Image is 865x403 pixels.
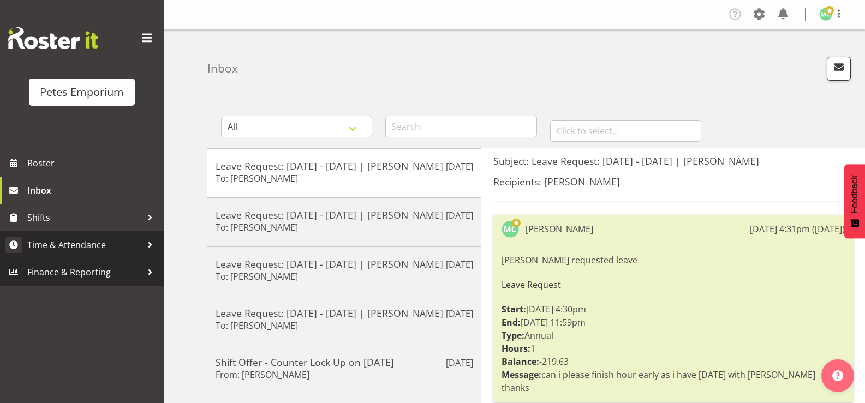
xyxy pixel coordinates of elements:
[493,176,853,188] h5: Recipients: [PERSON_NAME]
[216,173,298,184] h6: To: [PERSON_NAME]
[216,369,309,380] h6: From: [PERSON_NAME]
[832,370,843,381] img: help-xxl-2.png
[550,120,701,142] input: Click to select...
[446,209,473,222] p: [DATE]
[216,209,473,221] h5: Leave Request: [DATE] - [DATE] | [PERSON_NAME]
[502,369,541,381] strong: Message:
[27,182,158,199] span: Inbox
[750,222,845,236] div: [DATE] 4:31pm ([DATE])
[216,258,473,270] h5: Leave Request: [DATE] - [DATE] | [PERSON_NAME]
[216,271,298,282] h6: To: [PERSON_NAME]
[502,356,539,368] strong: Balance:
[27,209,142,226] span: Shifts
[207,62,238,75] h4: Inbox
[502,316,521,328] strong: End:
[216,356,473,368] h5: Shift Offer - Counter Lock Up on [DATE]
[216,160,473,172] h5: Leave Request: [DATE] - [DATE] | [PERSON_NAME]
[216,320,298,331] h6: To: [PERSON_NAME]
[446,160,473,173] p: [DATE]
[502,329,524,341] strong: Type:
[850,175,860,213] span: Feedback
[27,237,142,253] span: Time & Attendance
[8,27,98,49] img: Rosterit website logo
[844,164,865,238] button: Feedback - Show survey
[493,155,853,167] h5: Subject: Leave Request: [DATE] - [DATE] | [PERSON_NAME]
[446,258,473,271] p: [DATE]
[216,222,298,233] h6: To: [PERSON_NAME]
[446,307,473,320] p: [DATE]
[27,264,142,280] span: Finance & Reporting
[526,222,593,236] div: [PERSON_NAME]
[502,342,530,354] strong: Hours:
[502,303,526,315] strong: Start:
[385,116,536,137] input: Search
[502,251,845,397] div: [PERSON_NAME] requested leave [DATE] 4:30pm [DATE] 11:59pm Annual 1 -219.63 can i please finish h...
[40,84,124,100] div: Petes Emporium
[819,8,832,21] img: melissa-cowen2635.jpg
[216,307,473,319] h5: Leave Request: [DATE] - [DATE] | [PERSON_NAME]
[502,220,519,238] img: melissa-cowen2635.jpg
[27,155,158,171] span: Roster
[446,356,473,369] p: [DATE]
[502,280,845,290] h6: Leave Request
